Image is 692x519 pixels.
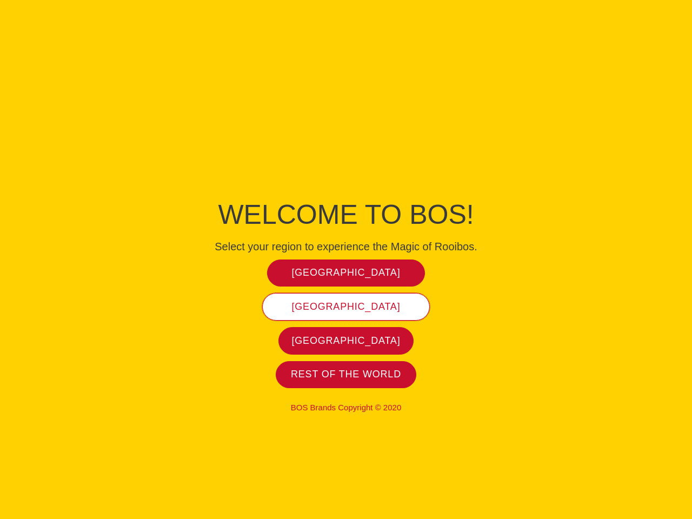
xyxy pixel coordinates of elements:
[292,267,401,279] span: [GEOGRAPHIC_DATA]
[278,327,414,355] a: [GEOGRAPHIC_DATA]
[103,240,589,253] h4: Select your region to experience the Magic of Rooibos.
[103,196,589,234] h1: Welcome to BOS!
[103,403,589,412] p: BOS Brands Copyright © 2020
[305,103,387,184] img: Bos Brands
[292,335,401,347] span: [GEOGRAPHIC_DATA]
[262,293,430,321] a: [GEOGRAPHIC_DATA]
[276,361,416,389] a: Rest of the world
[291,368,401,381] span: Rest of the world
[267,259,425,287] a: [GEOGRAPHIC_DATA]
[292,301,401,313] span: [GEOGRAPHIC_DATA]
